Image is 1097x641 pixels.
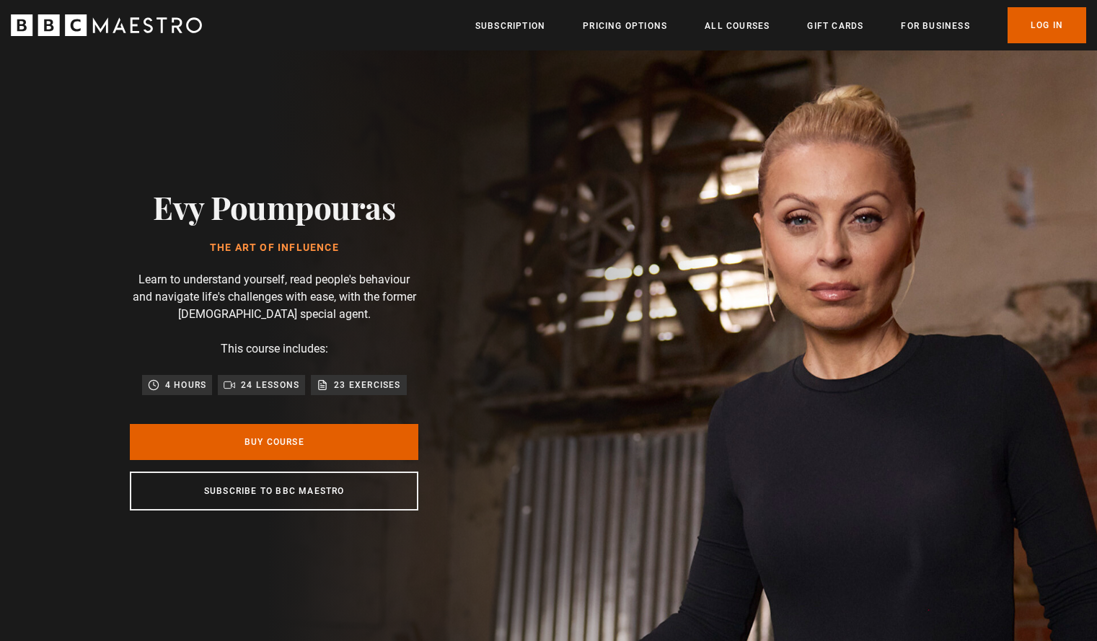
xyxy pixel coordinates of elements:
[130,424,418,460] a: Buy Course
[475,7,1086,43] nav: Primary
[705,19,770,33] a: All Courses
[583,19,667,33] a: Pricing Options
[1008,7,1086,43] a: Log In
[901,19,969,33] a: For business
[334,378,400,392] p: 23 exercises
[130,271,418,323] p: Learn to understand yourself, read people's behaviour and navigate life's challenges with ease, w...
[153,188,395,225] h2: Evy Poumpouras
[241,378,299,392] p: 24 lessons
[475,19,545,33] a: Subscription
[807,19,863,33] a: Gift Cards
[130,472,418,510] a: Subscribe to BBC Maestro
[11,14,202,36] svg: BBC Maestro
[165,378,206,392] p: 4 hours
[153,242,395,254] h1: The Art of Influence
[221,340,328,358] p: This course includes:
